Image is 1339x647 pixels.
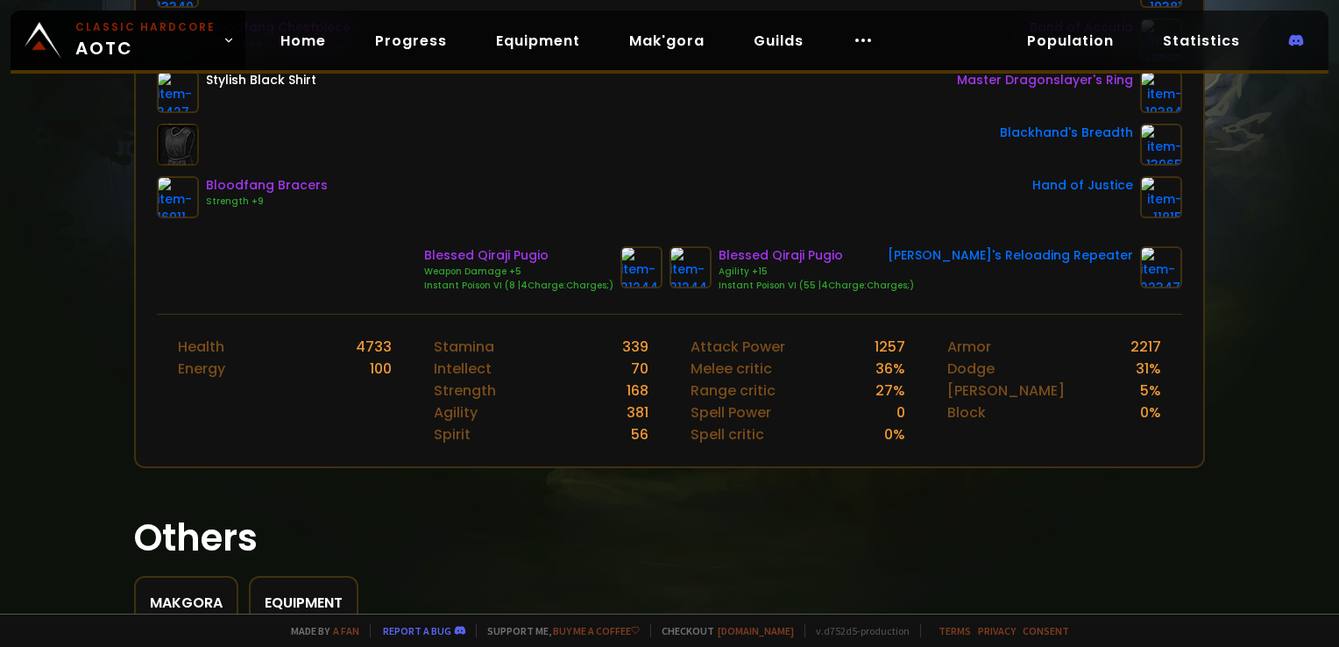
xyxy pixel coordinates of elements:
div: Instant Poison VI (55 |4Charge:Charges;) [719,279,914,293]
div: Blessed Qiraji Pugio [424,246,613,265]
a: Report a bug [383,624,451,637]
div: Stamina [434,336,494,358]
a: Mak'gora [615,23,719,59]
div: Block [947,402,986,423]
div: Strength +9 [206,195,328,209]
div: Energy [178,358,225,380]
div: Blessed Qiraji Pugio [719,246,914,265]
h1: Others [134,510,1205,565]
span: AOTC [75,19,216,61]
div: 381 [627,402,648,423]
a: Statistics [1149,23,1254,59]
div: Weapon Damage +5 [424,265,613,279]
div: Hand of Justice [1032,176,1133,195]
div: Spirit [434,423,471,445]
img: item-13965 [1140,124,1182,166]
div: Spell Power [691,402,771,423]
div: Makgora [150,592,223,614]
div: 5 % [1140,380,1161,402]
a: Progress [361,23,461,59]
a: Equipment [482,23,594,59]
a: Buy me a coffee [553,624,640,637]
div: 2217 [1130,336,1161,358]
div: Attack Power [691,336,785,358]
div: Agility [434,402,478,423]
div: [PERSON_NAME]'s Reloading Repeater [888,246,1133,265]
img: item-21244 [620,246,662,288]
div: 168 [627,380,648,402]
div: 27 % [875,380,905,402]
a: Terms [939,624,971,637]
div: Strength [434,380,496,402]
div: 0 [896,402,905,423]
div: 4733 [356,336,392,358]
div: Health [178,336,224,358]
div: 0 % [1140,402,1161,423]
div: Dodge [947,358,995,380]
span: Checkout [650,624,794,637]
div: 100 [370,358,392,380]
img: item-21244 [669,246,712,288]
img: item-19384 [1140,71,1182,113]
div: Master Dragonslayer's Ring [957,71,1133,89]
a: a fan [333,624,359,637]
a: Privacy [978,624,1016,637]
div: Armor [947,336,991,358]
img: item-16911 [157,176,199,218]
span: Support me, [476,624,640,637]
div: Blackhand's Breadth [1000,124,1133,142]
div: Stylish Black Shirt [206,71,316,89]
div: Intellect [434,358,492,380]
a: Home [266,23,340,59]
div: 70 [631,358,648,380]
div: 339 [622,336,648,358]
div: Instant Poison VI (8 |4Charge:Charges;) [424,279,613,293]
div: Agility +15 [719,265,914,279]
a: Population [1013,23,1128,59]
div: 56 [631,423,648,445]
small: Classic Hardcore [75,19,216,35]
div: 31 % [1136,358,1161,380]
span: Made by [280,624,359,637]
div: 36 % [875,358,905,380]
a: Guilds [740,23,818,59]
div: 1257 [875,336,905,358]
div: Bloodfang Bracers [206,176,328,195]
img: item-22347 [1140,246,1182,288]
a: [DOMAIN_NAME] [718,624,794,637]
div: Range critic [691,380,776,402]
a: Classic HardcoreAOTC [11,11,245,70]
div: [PERSON_NAME] [947,380,1065,402]
a: Consent [1023,624,1069,637]
div: Melee critic [691,358,772,380]
div: Equipment [265,592,343,614]
span: v. d752d5 - production [804,624,910,637]
div: Spell critic [691,423,764,445]
img: item-3427 [157,71,199,113]
img: item-11815 [1140,176,1182,218]
div: 0 % [884,423,905,445]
